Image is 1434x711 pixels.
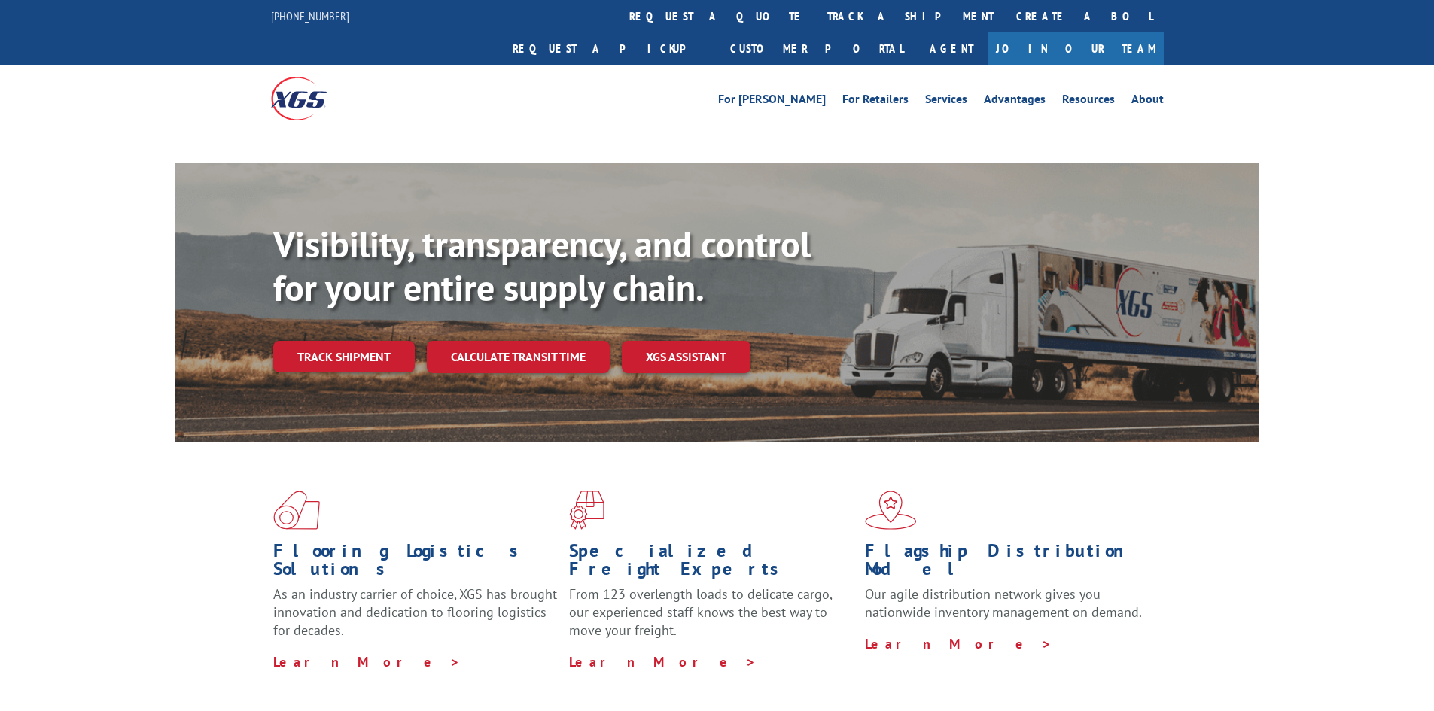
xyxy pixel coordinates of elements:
img: xgs-icon-flagship-distribution-model-red [865,491,917,530]
img: xgs-icon-total-supply-chain-intelligence-red [273,491,320,530]
img: xgs-icon-focused-on-flooring-red [569,491,604,530]
b: Visibility, transparency, and control for your entire supply chain. [273,220,811,311]
a: For [PERSON_NAME] [718,93,826,110]
a: Calculate transit time [427,341,610,373]
h1: Flooring Logistics Solutions [273,542,558,585]
a: Customer Portal [719,32,915,65]
a: [PHONE_NUMBER] [271,8,349,23]
a: Join Our Team [988,32,1164,65]
a: Resources [1062,93,1115,110]
a: Services [925,93,967,110]
a: Request a pickup [501,32,719,65]
a: Track shipment [273,341,415,372]
a: Agent [915,32,988,65]
span: As an industry carrier of choice, XGS has brought innovation and dedication to flooring logistics... [273,585,557,639]
h1: Specialized Freight Experts [569,542,854,585]
a: About [1131,93,1164,110]
a: Learn More > [273,653,461,670]
span: Our agile distribution network gives you nationwide inventory management on demand. [865,585,1142,621]
p: From 123 overlength loads to delicate cargo, our experienced staff knows the best way to move you... [569,585,854,652]
a: Learn More > [865,635,1052,652]
h1: Flagship Distribution Model [865,542,1149,585]
a: Advantages [984,93,1046,110]
a: XGS ASSISTANT [622,341,750,373]
a: For Retailers [842,93,909,110]
a: Learn More > [569,653,757,670]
